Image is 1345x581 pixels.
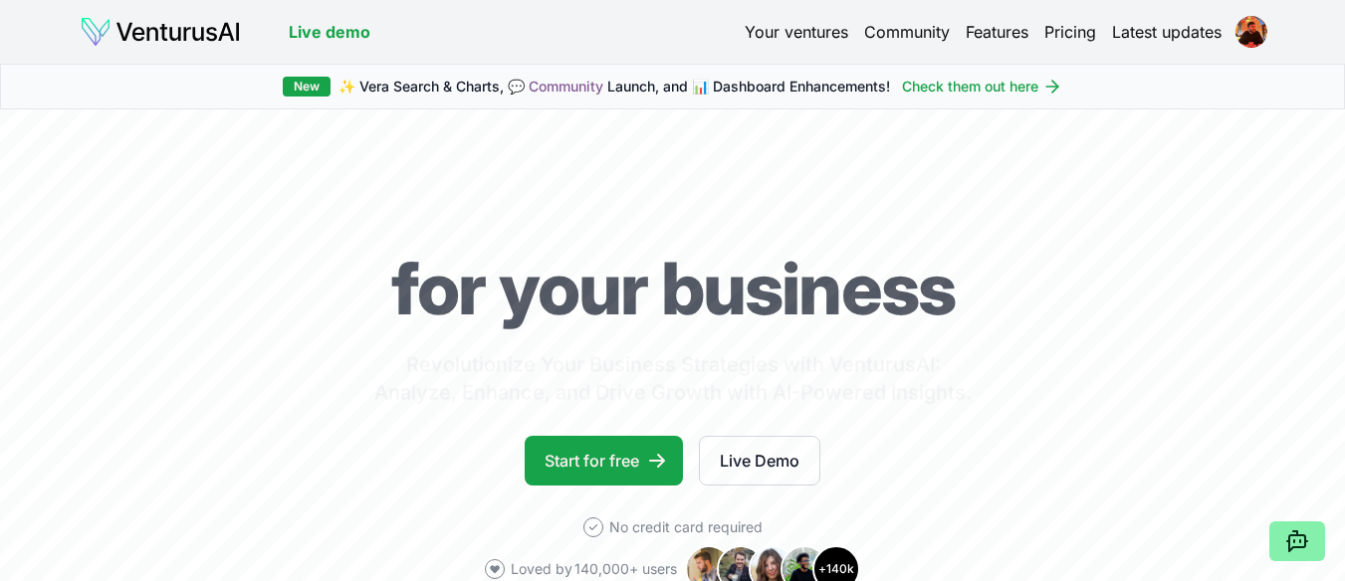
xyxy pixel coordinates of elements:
[529,78,603,95] a: Community
[1112,20,1222,44] a: Latest updates
[80,16,241,48] img: logo
[966,20,1028,44] a: Features
[864,20,950,44] a: Community
[1044,20,1096,44] a: Pricing
[338,77,890,97] span: ✨ Vera Search & Charts, 💬 Launch, and 📊 Dashboard Enhancements!
[902,77,1062,97] a: Check them out here
[289,20,370,44] a: Live demo
[1235,16,1267,48] img: ACg8ocITaJ1XhS4r1bsrp6W-1Z5mtm0O_lVl42yAD94XYfd7BaQwjC9Q=s96-c
[283,77,331,97] div: New
[699,436,820,485] a: Live Demo
[525,436,683,485] a: Start for free
[745,20,848,44] a: Your ventures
